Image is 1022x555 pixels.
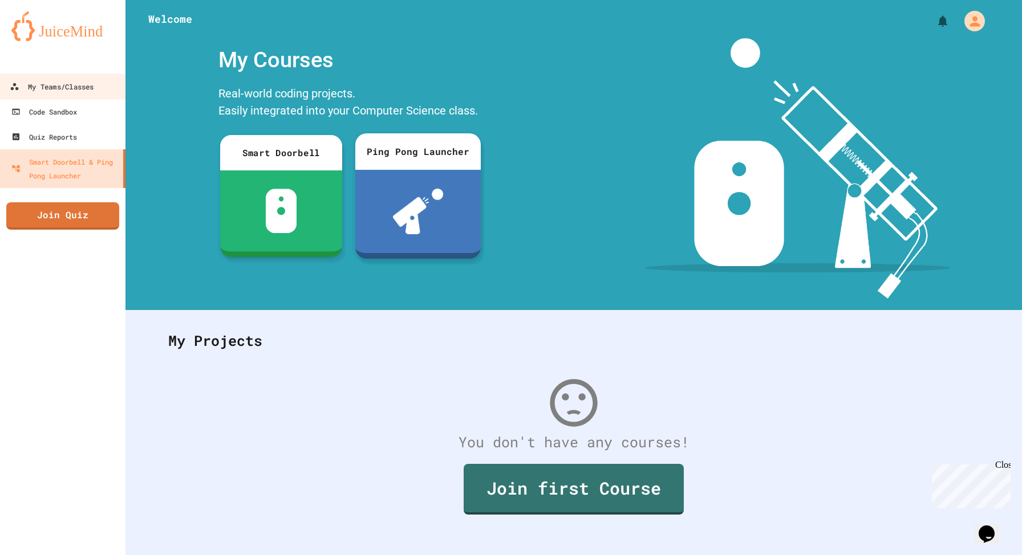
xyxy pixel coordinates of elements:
a: Join Quiz [6,202,119,230]
div: My Courses [213,38,486,82]
div: Ping Pong Launcher [355,133,481,170]
img: logo-orange.svg [11,11,114,41]
iframe: chat widget [927,460,1011,508]
a: Join first Course [464,464,684,515]
div: Code Sandbox [11,105,77,119]
div: My Projects [157,319,991,363]
div: Real-world coding projects. Easily integrated into your Computer Science class. [213,82,486,125]
div: Quiz Reports [11,130,77,144]
div: Chat with us now!Close [5,5,79,72]
div: Smart Doorbell [220,135,342,170]
div: My Notifications [915,11,952,31]
div: You don't have any courses! [157,431,991,453]
img: banner-image-my-projects.png [645,38,951,299]
img: ppl-with-ball.png [393,189,444,234]
iframe: chat widget [974,509,1011,544]
img: sdb-white.svg [265,189,297,233]
div: Smart Doorbell & Ping Pong Launcher [11,155,119,182]
div: My Account [952,8,988,34]
div: My Teams/Classes [10,80,94,94]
